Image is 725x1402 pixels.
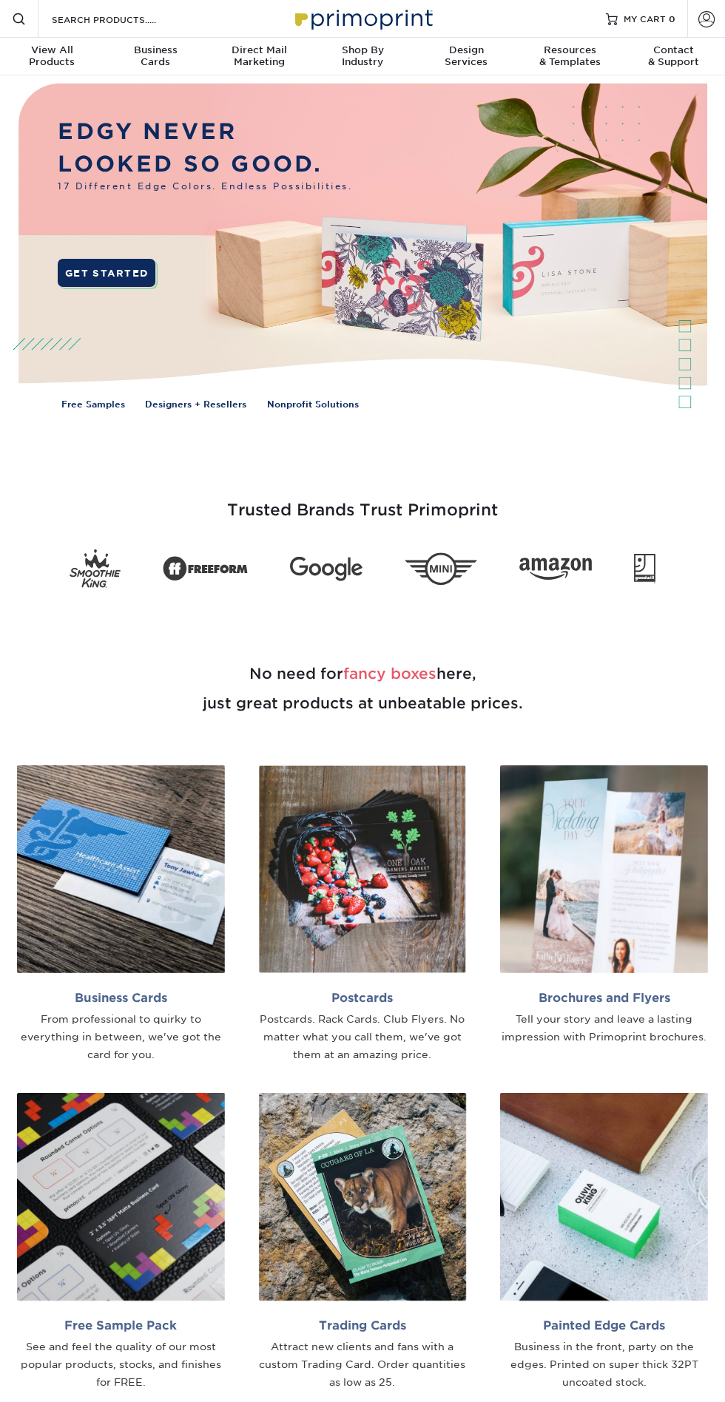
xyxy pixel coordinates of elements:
[259,991,467,1005] h2: Postcards
[11,623,714,754] h2: No need for here, just great products at unbeatable prices.
[624,13,666,25] span: MY CART
[311,44,414,68] div: Industry
[500,1318,708,1332] h2: Painted Edge Cards
[634,554,655,583] img: Goodwill
[414,44,518,56] span: Design
[11,465,714,538] h3: Trusted Brands Trust Primoprint
[145,399,246,412] a: Designers + Resellers
[17,991,225,1005] h2: Business Cards
[58,115,352,148] p: EDGY NEVER
[50,10,195,28] input: SEARCH PRODUCTS.....
[259,1011,467,1063] div: Postcards. Rack Cards. Club Flyers. No matter what you call them, we've got them at an amazing pr...
[311,44,414,56] span: Shop By
[58,180,352,194] span: 17 Different Edge Colors. Endless Possibilities.
[494,765,714,1046] a: Brochures and Flyers Tell your story and leave a lasting impression with Primoprint brochures.
[259,1338,467,1391] div: Attract new clients and fans with a custom Trading Card. Order quantities as low as 25.
[494,1093,714,1391] a: Painted Edge Cards Business in the front, party on the edges. Printed on super thick 32PT uncoate...
[259,765,467,973] img: Postcards
[17,1011,225,1063] div: From professional to quirky to everything in between, we've got the card for you.
[500,1093,708,1301] img: Painted Edge Cards
[17,1093,225,1301] img: Sample Pack
[267,399,359,412] a: Nonprofit Solutions
[289,2,436,34] img: Primoprint
[414,44,518,68] div: Services
[61,399,125,412] a: Free Samples
[621,44,725,56] span: Contact
[58,259,155,288] a: GET STARTED
[290,557,362,580] img: Google
[11,1093,231,1391] a: Free Sample Pack See and feel the quality of our most popular products, stocks, and finishes for ...
[405,552,477,585] img: Mini
[104,38,207,77] a: BusinessCards
[519,558,592,580] img: Amazon
[104,44,207,56] span: Business
[207,44,311,56] span: Direct Mail
[17,1318,225,1332] h2: Free Sample Pack
[621,38,725,77] a: Contact& Support
[669,13,675,24] span: 0
[500,991,708,1005] h2: Brochures and Flyers
[207,38,311,77] a: Direct MailMarketing
[58,148,352,180] p: LOOKED SO GOOD.
[518,38,621,77] a: Resources& Templates
[70,549,121,588] img: Smoothie King
[500,1011,708,1046] div: Tell your story and leave a lasting impression with Primoprint brochures.
[207,44,311,68] div: Marketing
[253,765,473,1063] a: Postcards Postcards. Rack Cards. Club Flyers. No matter what you call them, we've got them at an ...
[500,1338,708,1391] div: Business in the front, party on the edges. Printed on super thick 32PT uncoated stock.
[259,1093,467,1301] img: Trading Cards
[253,1093,473,1391] a: Trading Cards Attract new clients and fans with a custom Trading Card. Order quantities as low as...
[163,550,248,588] img: Freeform
[259,1318,467,1332] h2: Trading Cards
[343,665,436,683] span: fancy boxes
[500,765,708,973] img: Brochures and Flyers
[518,44,621,56] span: Resources
[621,44,725,68] div: & Support
[104,44,207,68] div: Cards
[414,38,518,77] a: DesignServices
[518,44,621,68] div: & Templates
[11,765,231,1063] a: Business Cards From professional to quirky to everything in between, we've got the card for you.
[17,765,225,973] img: Business Cards
[311,38,414,77] a: Shop ByIndustry
[17,1338,225,1391] div: See and feel the quality of our most popular products, stocks, and finishes for FREE.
